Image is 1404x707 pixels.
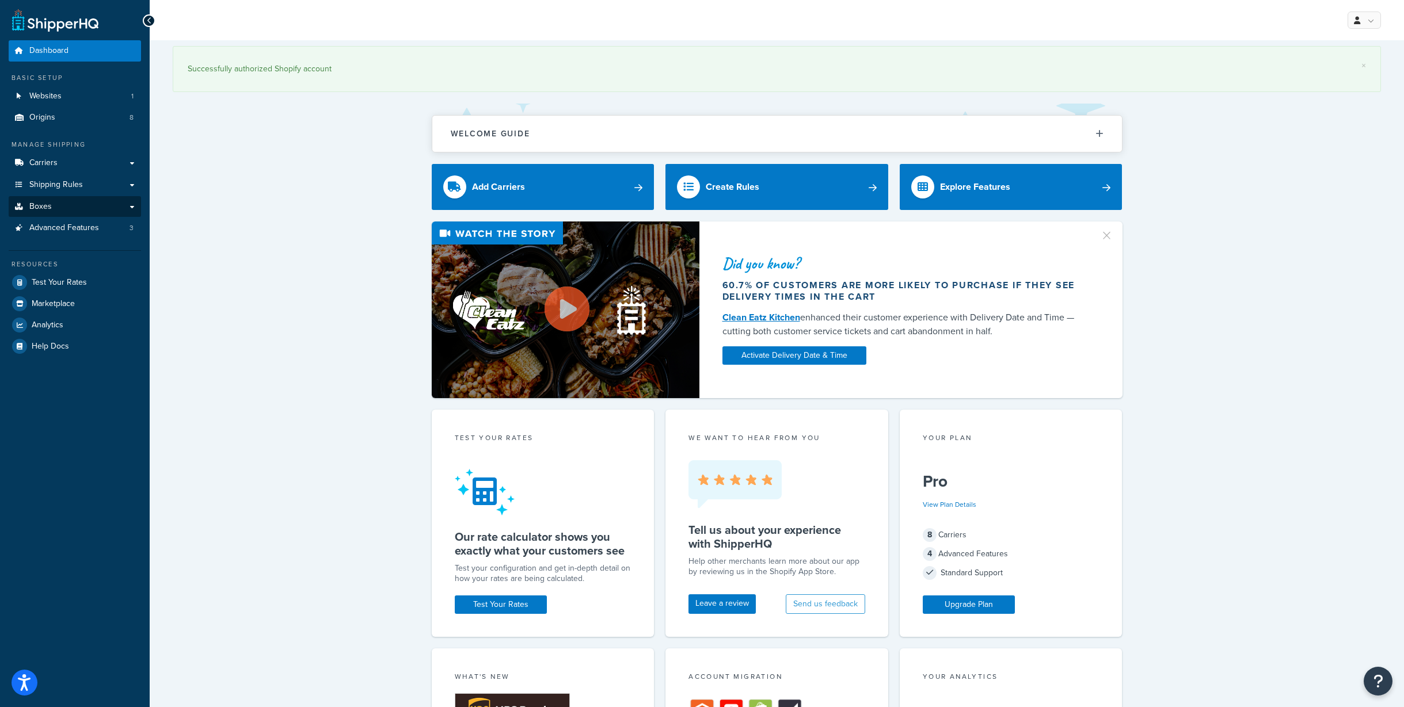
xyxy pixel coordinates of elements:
[9,107,141,128] li: Origins
[923,472,1099,491] h5: Pro
[130,223,134,233] span: 3
[130,113,134,123] span: 8
[9,40,141,62] a: Dashboard
[32,320,63,330] span: Analytics
[923,433,1099,446] div: Your Plan
[455,433,631,446] div: Test your rates
[923,671,1099,685] div: Your Analytics
[923,547,937,561] span: 4
[923,527,1099,543] div: Carriers
[131,91,134,101] span: 1
[9,140,141,150] div: Manage Shipping
[923,565,1099,581] div: Standard Support
[923,528,937,542] span: 8
[722,311,800,324] a: Clean Eatz Kitchen
[1364,667,1392,695] button: Open Resource Center
[455,595,547,614] a: Test Your Rates
[9,336,141,357] a: Help Docs
[722,346,866,365] a: Activate Delivery Date & Time
[9,315,141,335] a: Analytics
[455,671,631,685] div: What's New
[455,563,631,584] div: Test your configuration and get in-depth detail on how your rates are being calculated.
[29,223,99,233] span: Advanced Features
[9,152,141,174] a: Carriers
[29,180,83,190] span: Shipping Rules
[706,179,759,195] div: Create Rules
[688,556,865,577] p: Help other merchants learn more about our app by reviewing us in the Shopify App Store.
[1361,61,1366,70] a: ×
[722,255,1086,272] div: Did you know?
[722,311,1086,338] div: enhanced their customer experience with Delivery Date and Time — cutting both customer service ti...
[9,272,141,293] a: Test Your Rates
[786,594,865,614] button: Send us feedback
[9,107,141,128] a: Origins8
[722,280,1086,303] div: 60.7% of customers are more likely to purchase if they see delivery times in the cart
[472,179,525,195] div: Add Carriers
[9,259,141,269] div: Resources
[455,530,631,557] h5: Our rate calculator shows you exactly what your customers see
[923,595,1015,614] a: Upgrade Plan
[9,293,141,314] a: Marketplace
[9,73,141,83] div: Basic Setup
[432,221,699,398] img: Video thumbnail
[451,129,530,138] h2: Welcome Guide
[688,523,865,551] h5: Tell us about your experience with ShipperHQ
[9,86,141,107] a: Websites1
[29,113,55,123] span: Origins
[188,61,1366,77] div: Successfully authorized Shopify account
[688,433,865,443] p: we want to hear from you
[29,158,58,168] span: Carriers
[923,546,1099,562] div: Advanced Features
[665,164,888,210] a: Create Rules
[688,594,756,614] a: Leave a review
[940,179,1010,195] div: Explore Features
[9,174,141,196] a: Shipping Rules
[32,278,87,288] span: Test Your Rates
[9,86,141,107] li: Websites
[688,671,865,685] div: Account Migration
[432,164,655,210] a: Add Carriers
[923,499,976,510] a: View Plan Details
[900,164,1123,210] a: Explore Features
[29,46,69,56] span: Dashboard
[9,217,141,239] li: Advanced Features
[9,217,141,239] a: Advanced Features3
[9,196,141,217] a: Boxes
[29,91,62,101] span: Websites
[29,202,52,212] span: Boxes
[32,342,69,351] span: Help Docs
[432,116,1122,152] button: Welcome Guide
[32,299,75,309] span: Marketplace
